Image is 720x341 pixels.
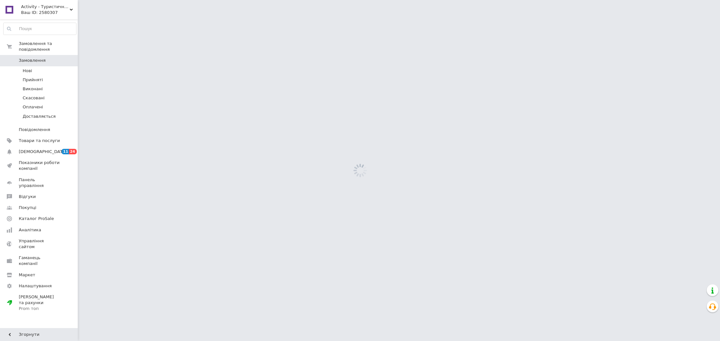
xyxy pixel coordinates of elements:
[19,149,67,155] span: [DEMOGRAPHIC_DATA]
[19,177,60,189] span: Панель управління
[19,272,35,278] span: Маркет
[19,216,54,222] span: Каталог ProSale
[21,4,70,10] span: Activity - Туристичне та гірськолижне спорядження, спортивний одяг, взуття, аксесуари
[21,10,78,16] div: Ваш ID: 2580307
[19,160,60,171] span: Показники роботи компанії
[23,104,43,110] span: Оплачені
[19,58,46,63] span: Замовлення
[19,306,60,312] div: Prom топ
[23,114,56,119] span: Доставляється
[23,86,43,92] span: Виконані
[19,138,60,144] span: Товари та послуги
[19,294,60,312] span: [PERSON_NAME] та рахунки
[19,227,41,233] span: Аналітика
[23,95,45,101] span: Скасовані
[19,238,60,250] span: Управління сайтом
[19,194,36,200] span: Відгуки
[19,127,50,133] span: Повідомлення
[19,255,60,267] span: Гаманець компанії
[62,149,69,154] span: 11
[19,205,36,211] span: Покупці
[23,77,43,83] span: Прийняті
[19,283,52,289] span: Налаштування
[23,68,32,74] span: Нові
[69,149,76,154] span: 24
[19,41,78,52] span: Замовлення та повідомлення
[4,23,76,35] input: Пошук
